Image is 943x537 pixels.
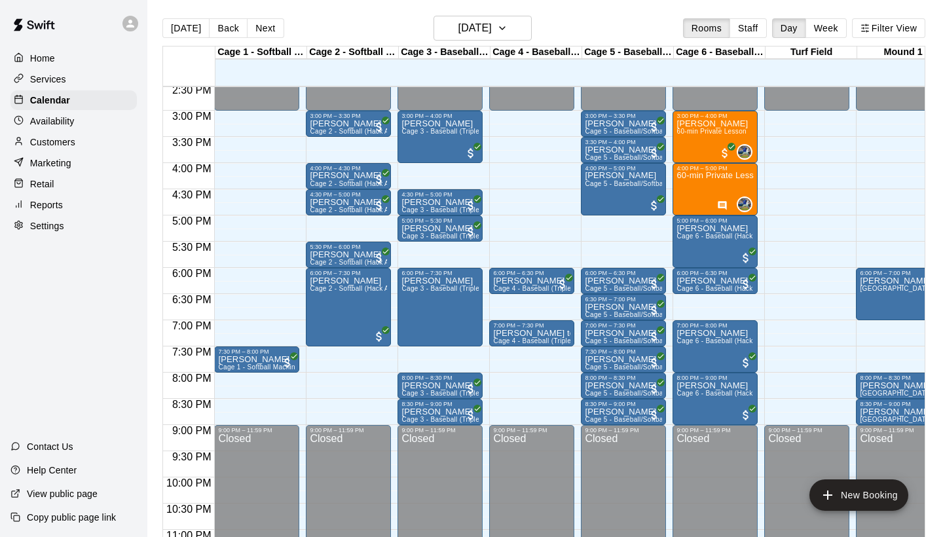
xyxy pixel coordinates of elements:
span: 3:00 PM [169,111,215,122]
div: 9:00 PM – 11:59 PM [585,427,662,434]
p: View public page [27,487,98,500]
span: Cage 3 - Baseball (Triple Play) [401,128,497,135]
span: 6:30 PM [169,294,215,305]
span: Cage 2 - Softball (Hack Attack Hand-fed Machine) [310,285,465,292]
a: Home [10,48,137,68]
p: Home [30,52,55,65]
span: All customers have paid [648,199,661,212]
div: 6:00 PM – 6:30 PM [585,270,662,276]
span: 4:00 PM [169,163,215,174]
span: Cage 6 - Baseball (Hack Attack Hand-fed Machine) [676,337,835,344]
div: 6:00 PM – 7:00 PM: robles team [856,268,941,320]
span: All customers have paid [648,330,661,343]
div: 5:00 PM – 5:30 PM: Ibrahim Idakoji [398,215,483,242]
div: 7:30 PM – 8:00 PM [218,348,295,355]
span: All customers have paid [923,382,936,396]
div: 8:30 PM – 9:00 PM [585,401,662,407]
span: All customers have paid [718,147,731,160]
div: 4:00 PM – 4:30 PM: Clint Marcus [306,163,391,189]
div: 6:30 PM – 7:00 PM [585,296,662,303]
div: 8:30 PM – 9:00 PM: Arthur Gallegos [581,399,666,425]
div: Settings [10,216,137,236]
div: 4:00 PM – 5:00 PM [585,165,662,172]
div: 3:00 PM – 4:00 PM: Phil Kholos [673,111,758,163]
div: 6:00 PM – 7:30 PM [310,270,387,276]
span: All customers have paid [739,278,752,291]
div: 4:00 PM – 5:00 PM [676,165,754,172]
span: 8:30 PM [169,399,215,410]
span: All customers have paid [648,120,661,134]
a: Services [10,69,137,89]
div: 4:30 PM – 5:00 PM: Clint Marcus [306,189,391,215]
span: All customers have paid [373,173,386,186]
p: Services [30,73,66,86]
div: Cage 5 - Baseball (HitTrax) [582,46,674,59]
div: 7:30 PM – 8:00 PM: Arthur Gallegos [581,346,666,373]
span: All customers have paid [464,147,477,160]
span: Cage 5 - Baseball/Softball (Triple Play - HitTrax) [585,390,735,397]
div: 5:00 PM – 5:30 PM [401,217,479,224]
h6: [DATE] [458,19,492,37]
div: 3:00 PM – 3:30 PM [585,113,662,119]
button: Staff [730,18,767,38]
p: Settings [30,219,64,232]
p: Help Center [27,464,77,477]
div: 7:00 PM – 7:30 PM [493,322,570,329]
span: Cage 5 - Baseball/Softball (Triple Play - HitTrax) [585,337,735,344]
span: 9:00 PM [169,425,215,436]
span: All customers have paid [739,409,752,422]
span: [GEOGRAPHIC_DATA] [860,416,932,423]
div: Availability [10,111,137,131]
div: Brandon Gold [737,144,752,160]
div: 8:30 PM – 9:00 PM: Howard Mallen [398,399,483,425]
span: All customers have paid [923,409,936,422]
div: 4:00 PM – 4:30 PM [310,165,387,172]
span: Cage 1 - Softball Machine [218,363,299,371]
button: Rooms [683,18,730,38]
img: Brandon Gold [738,198,751,211]
span: Cage 4 - Baseball (Triple play) [493,337,588,344]
span: Cage 5 - Baseball/Softball (Triple Play - HitTrax) [585,180,735,187]
span: Cage 6 - Baseball (Hack Attack Hand-fed Machine) [676,390,835,397]
span: All customers have paid [464,225,477,238]
div: 3:00 PM – 3:30 PM: Jewels Lawrence [581,111,666,137]
p: Calendar [30,94,70,107]
span: Cage 2 - Softball (Hack Attack Hand-fed Machine) [310,206,465,213]
div: 9:00 PM – 11:59 PM [860,427,937,434]
div: 4:30 PM – 5:00 PM: Ibrahim Idakoji [398,189,483,215]
span: 3:30 PM [169,137,215,148]
span: All customers have paid [464,382,477,396]
span: All customers have paid [739,251,752,265]
div: 8:00 PM – 8:30 PM [585,375,662,381]
span: All customers have paid [373,251,386,265]
span: Cage 3 - Baseball (Triple Play) [401,206,497,213]
div: 8:30 PM – 9:00 PM: Peter Glassman [856,399,941,425]
span: All customers have paid [648,278,661,291]
span: Cage 3 - Baseball (Triple Play) [401,390,497,397]
span: All customers have paid [648,356,661,369]
span: 10:30 PM [163,504,214,515]
div: 8:30 PM – 9:00 PM [860,401,937,407]
div: 9:00 PM – 11:59 PM [310,427,387,434]
span: 4:30 PM [169,189,215,200]
div: 3:00 PM – 4:00 PM [401,113,479,119]
div: 7:30 PM – 8:00 PM: Peter Glassman [214,346,299,373]
div: 6:00 PM – 6:30 PM: Julian Harris [489,268,574,294]
div: Cage 3 - Baseball (Triple Play) [399,46,490,59]
span: Cage 3 - Baseball (Triple Play) [401,285,497,292]
div: Marketing [10,153,137,173]
div: 4:00 PM – 5:00 PM: William Rojas [581,163,666,215]
span: 6:00 PM [169,268,215,279]
span: Cage 3 - Baseball (Triple Play) [401,416,497,423]
a: Retail [10,174,137,194]
span: Brandon Gold [742,144,752,160]
span: All customers have paid [281,356,294,369]
span: Cage 5 - Baseball/Softball (Triple Play - HitTrax) [585,285,735,292]
div: Brandon Gold [737,196,752,212]
span: All customers have paid [373,330,386,343]
div: 8:00 PM – 8:30 PM [401,375,479,381]
div: 6:00 PM – 6:30 PM [676,270,754,276]
a: Customers [10,132,137,152]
